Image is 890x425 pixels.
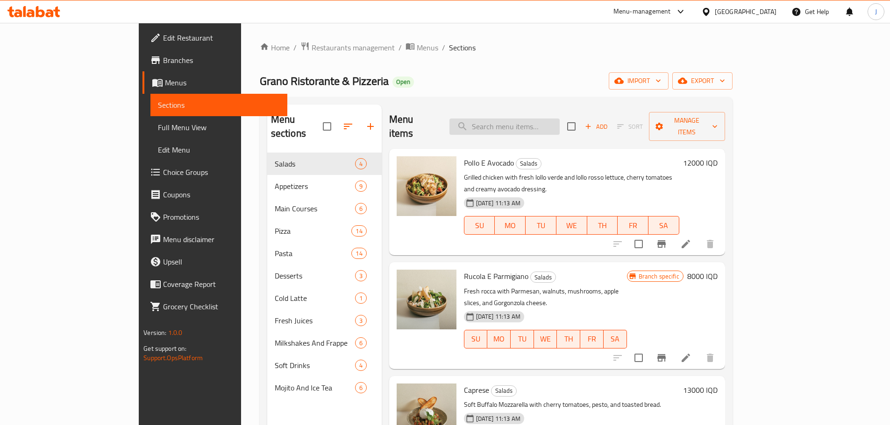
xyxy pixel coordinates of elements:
input: search [449,118,560,135]
a: Edit menu item [680,352,691,363]
span: Menus [165,77,280,88]
span: 1 [356,294,366,303]
span: [DATE] 11:13 AM [472,312,524,321]
span: import [616,75,661,87]
span: SU [468,219,491,232]
span: 4 [356,160,366,168]
span: Select to update [629,234,648,254]
span: Cold Latte [275,293,355,304]
button: SA [648,216,679,235]
span: J [875,7,877,17]
span: Select to update [629,348,648,368]
button: MO [487,330,511,348]
span: Salads [275,158,355,169]
span: 9 [356,182,366,191]
span: Edit Restaurant [163,32,280,43]
span: Grocery Checklist [163,301,280,312]
button: delete [699,233,721,255]
div: items [355,382,367,393]
span: 4 [356,361,366,370]
span: FR [621,219,645,232]
a: Menus [406,42,438,54]
span: Menu disclaimer [163,234,280,245]
div: items [351,225,366,237]
button: WE [534,330,557,348]
span: Mojito And Ice Tea [275,382,355,393]
div: items [351,248,366,259]
span: Promotions [163,211,280,223]
span: Restaurants management [312,42,395,53]
h6: 13000 IQD [683,383,718,397]
div: Salads [491,385,517,397]
a: Grocery Checklist [142,295,287,318]
div: items [355,181,367,192]
button: Branch-specific-item [650,233,673,255]
span: TU [514,332,530,346]
a: Edit menu item [680,238,691,250]
span: MO [498,219,522,232]
span: Soft Drinks [275,360,355,371]
div: items [355,337,367,348]
span: Full Menu View [158,122,280,133]
h6: 8000 IQD [687,270,718,283]
span: export [680,75,725,87]
div: Salads [530,272,556,283]
div: Salads4 [267,153,382,175]
li: / [399,42,402,53]
button: TU [511,330,534,348]
a: Coupons [142,183,287,206]
span: 14 [352,249,366,258]
span: Manage items [656,115,718,138]
div: items [355,293,367,304]
span: Select section [562,117,581,136]
div: items [355,315,367,326]
a: Promotions [142,206,287,228]
span: Pollo E Avocado [464,156,514,170]
span: Menus [417,42,438,53]
span: [DATE] 11:13 AM [472,414,524,423]
span: 3 [356,272,366,280]
span: Pasta [275,248,352,259]
div: Main Courses6 [267,197,382,220]
button: FR [618,216,648,235]
span: Rucola E Parmigiano [464,269,528,283]
div: items [355,270,367,281]
div: Desserts3 [267,265,382,287]
span: Coverage Report [163,279,280,290]
span: Get support on: [143,342,186,355]
span: WE [560,219,584,232]
div: Pizza14 [267,220,382,242]
span: WE [538,332,554,346]
div: [GEOGRAPHIC_DATA] [715,7,776,17]
span: Coupons [163,189,280,200]
span: Sort sections [337,115,359,138]
a: Full Menu View [150,116,287,139]
span: Milkshakes And Frappe [275,337,355,348]
span: TH [561,332,577,346]
span: Salads [491,385,516,396]
span: 1.0.0 [168,327,183,339]
p: Fresh rocca with Parmesan, walnuts, mushrooms, apple slices, and Gorgonzola cheese. [464,286,627,309]
h2: Menu items [389,112,438,140]
div: Desserts [275,270,355,281]
span: Choice Groups [163,167,280,178]
span: Pizza [275,225,352,237]
a: Restaurants management [300,42,395,54]
img: Rucola E Parmigiano [397,270,456,329]
span: Grano Ristorante & Pizzeria [260,70,389,91]
a: Edit Menu [150,139,287,161]
span: [DATE] 11:13 AM [472,199,524,208]
button: TH [557,330,580,348]
a: Menus [142,71,287,94]
span: Select section first [611,119,649,134]
div: Soft Drinks4 [267,354,382,376]
div: items [355,158,367,169]
div: Appetizers9 [267,175,382,197]
button: import [609,72,669,90]
span: 3 [356,316,366,325]
div: Main Courses [275,203,355,214]
a: Edit Restaurant [142,27,287,49]
span: 6 [356,339,366,348]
